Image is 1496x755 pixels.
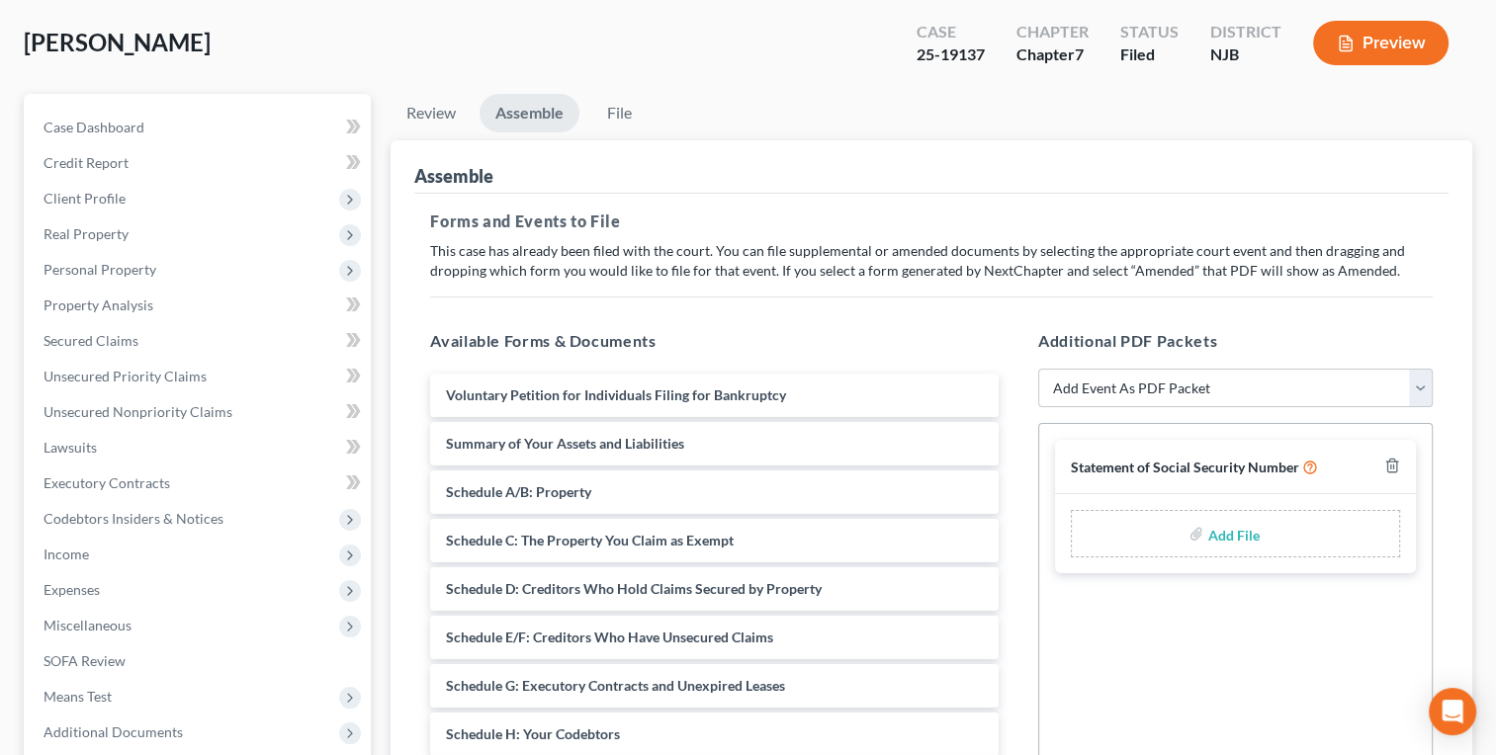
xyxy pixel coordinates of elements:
[28,465,371,501] a: Executory Contracts
[446,725,620,742] span: Schedule H: Your Codebtors
[430,329,999,353] h5: Available Forms & Documents
[44,723,183,740] span: Additional Documents
[1071,459,1299,475] span: Statement of Social Security Number
[1120,43,1179,66] div: Filed
[24,28,211,56] span: [PERSON_NAME]
[28,323,371,359] a: Secured Claims
[44,332,138,349] span: Secured Claims
[1210,21,1281,43] div: District
[28,288,371,323] a: Property Analysis
[44,581,100,598] span: Expenses
[28,430,371,465] a: Lawsuits
[28,145,371,181] a: Credit Report
[1016,21,1089,43] div: Chapter
[44,545,89,562] span: Income
[446,483,591,500] span: Schedule A/B: Property
[446,677,785,694] span: Schedule G: Executory Contracts and Unexpired Leases
[430,210,1433,233] h5: Forms and Events to File
[1429,688,1476,735] div: Open Intercom Messenger
[430,241,1433,281] p: This case has already been filed with the court. You can file supplemental or amended documents b...
[44,261,156,278] span: Personal Property
[1313,21,1449,65] button: Preview
[391,94,472,132] a: Review
[1210,43,1281,66] div: NJB
[1016,43,1089,66] div: Chapter
[44,368,207,384] span: Unsecured Priority Claims
[44,190,126,207] span: Client Profile
[28,394,371,430] a: Unsecured Nonpriority Claims
[28,359,371,394] a: Unsecured Priority Claims
[446,629,773,645] span: Schedule E/F: Creditors Who Have Unsecured Claims
[1120,21,1179,43] div: Status
[1075,44,1084,63] span: 7
[44,403,232,420] span: Unsecured Nonpriority Claims
[44,688,112,705] span: Means Test
[1038,329,1433,353] h5: Additional PDF Packets
[480,94,579,132] a: Assemble
[44,225,129,242] span: Real Property
[44,439,97,456] span: Lawsuits
[587,94,651,132] a: File
[414,164,493,188] div: Assemble
[446,580,822,597] span: Schedule D: Creditors Who Hold Claims Secured by Property
[28,110,371,145] a: Case Dashboard
[44,652,126,669] span: SOFA Review
[44,119,144,135] span: Case Dashboard
[44,474,170,491] span: Executory Contracts
[44,154,129,171] span: Credit Report
[446,386,786,403] span: Voluntary Petition for Individuals Filing for Bankruptcy
[44,617,132,633] span: Miscellaneous
[44,296,153,313] span: Property Analysis
[446,532,734,548] span: Schedule C: The Property You Claim as Exempt
[44,510,223,527] span: Codebtors Insiders & Notices
[917,43,985,66] div: 25-19137
[28,643,371,679] a: SOFA Review
[446,435,684,452] span: Summary of Your Assets and Liabilities
[917,21,985,43] div: Case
